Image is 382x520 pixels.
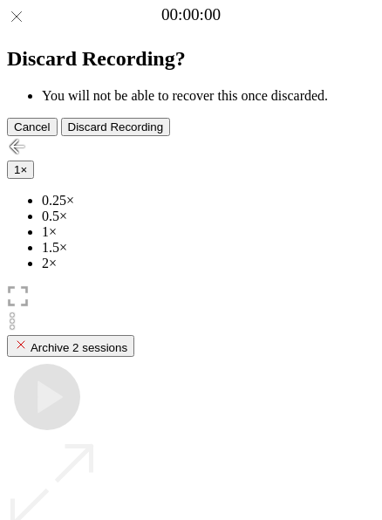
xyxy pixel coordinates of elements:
span: 1 [14,163,20,176]
li: 1.5× [42,240,375,256]
li: 0.25× [42,193,375,209]
li: 1× [42,224,375,240]
button: Discard Recording [61,118,171,136]
button: Archive 2 sessions [7,335,134,357]
li: 0.5× [42,209,375,224]
a: 00:00:00 [161,5,221,24]
li: 2× [42,256,375,271]
button: Cancel [7,118,58,136]
button: 1× [7,161,34,179]
h2: Discard Recording? [7,47,375,71]
div: Archive 2 sessions [14,338,127,354]
li: You will not be able to recover this once discarded. [42,88,375,104]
